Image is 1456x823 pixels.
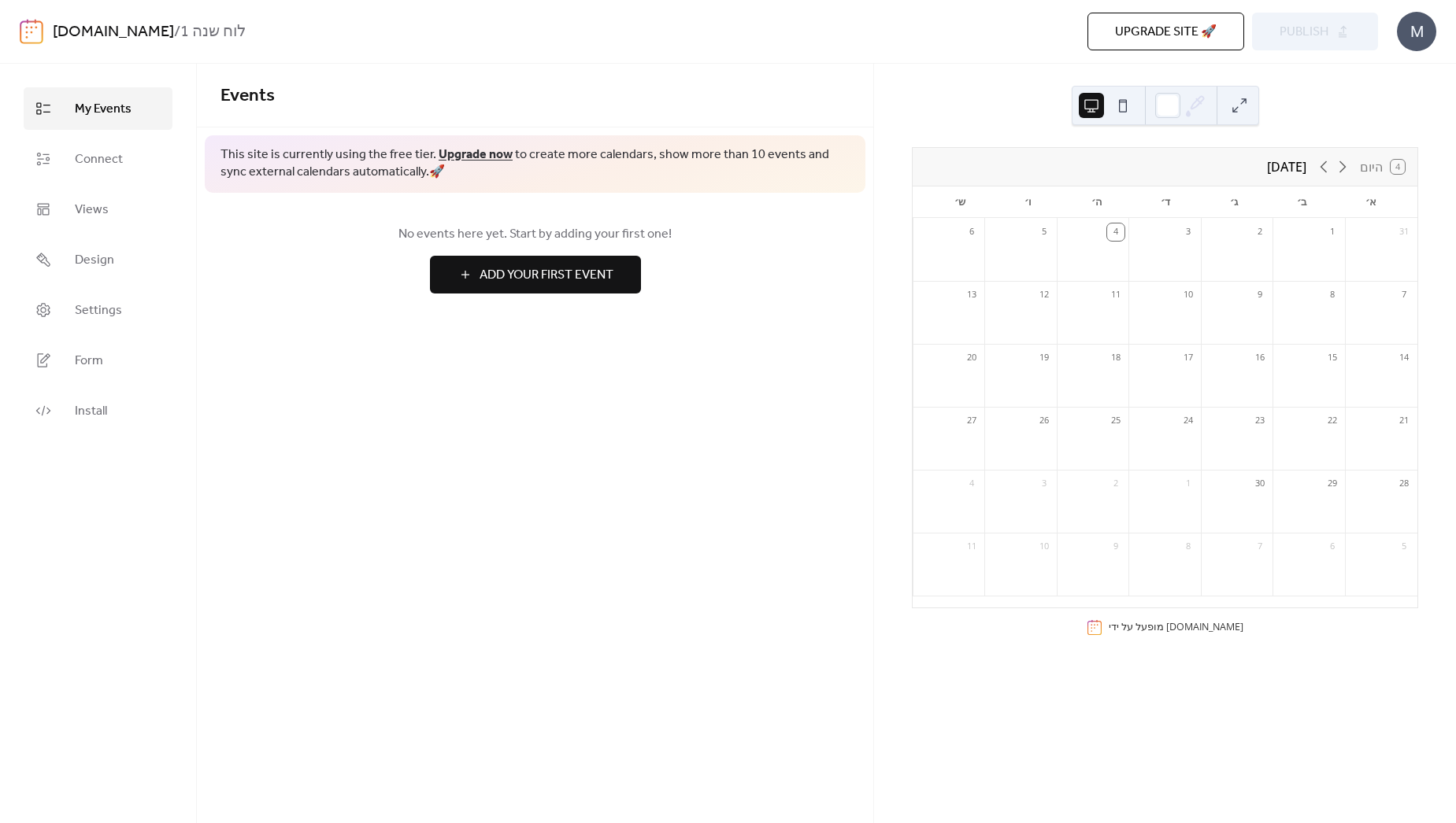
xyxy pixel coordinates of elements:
a: Form [24,339,172,382]
b: לוח שנה 1 [180,17,246,47]
div: 21 [1395,412,1413,430]
span: No events here yet. Start by adding your first one! [220,225,850,244]
div: 26 [1036,412,1053,430]
button: Add Your First Event [430,256,641,293]
span: Form [75,352,103,371]
div: 17 [1180,349,1197,367]
div: 8 [1324,286,1341,304]
span: Settings [75,301,122,320]
div: 20 [963,349,980,367]
a: Add Your First Event [220,256,850,293]
div: א׳ [1336,186,1405,218]
div: [DATE] [1267,157,1306,176]
img: logo [20,19,43,44]
a: Design [24,238,172,281]
div: 30 [1251,475,1269,493]
div: 19 [1036,349,1053,367]
div: 3 [1180,223,1197,241]
div: 18 [1107,349,1124,367]
div: 2 [1107,475,1124,493]
div: 9 [1107,538,1124,555]
div: 1 [1180,475,1197,493]
div: 23 [1251,412,1269,430]
a: My Events [24,87,172,130]
div: 15 [1324,349,1341,367]
div: 25 [1107,412,1124,430]
a: Upgrade now [439,142,513,167]
div: 14 [1395,349,1413,367]
div: ד׳ [1131,186,1199,218]
div: 6 [963,223,980,241]
div: 7 [1395,286,1413,304]
div: 10 [1036,538,1053,555]
div: 16 [1251,349,1269,367]
a: Connect [24,138,172,180]
div: 11 [1107,286,1124,304]
div: 27 [963,412,980,430]
div: 24 [1180,412,1197,430]
span: Connect [75,150,123,169]
div: 29 [1324,475,1341,493]
div: 5 [1395,538,1413,555]
div: 28 [1395,475,1413,493]
div: 2 [1251,223,1269,241]
span: Install [75,402,107,421]
a: Install [24,389,172,432]
div: 8 [1180,538,1197,555]
div: 3 [1036,475,1053,493]
div: M [1397,12,1436,51]
div: מופעל על ידי [1109,620,1243,633]
span: Upgrade site 🚀 [1115,23,1217,42]
div: 9 [1251,286,1269,304]
div: 6 [1324,538,1341,555]
span: Add Your First Event [480,266,613,285]
div: 11 [963,538,980,555]
div: 7 [1251,538,1269,555]
div: 5 [1036,223,1053,241]
b: / [174,17,180,47]
span: My Events [75,100,132,119]
div: 31 [1395,223,1413,241]
div: 22 [1324,412,1341,430]
div: 4 [963,475,980,493]
a: [DOMAIN_NAME] [1166,620,1243,633]
div: ש׳ [925,186,994,218]
div: ג׳ [1199,186,1268,218]
span: Design [75,251,114,270]
a: Views [24,188,172,231]
button: Upgrade site 🚀 [1087,13,1244,50]
div: 12 [1036,286,1053,304]
div: 1 [1324,223,1341,241]
span: This site is currently using the free tier. to create more calendars, show more than 10 events an... [220,146,850,182]
div: ה׳ [1062,186,1131,218]
div: 4 [1107,223,1124,241]
div: 13 [963,286,980,304]
div: ב׳ [1268,186,1336,218]
a: Settings [24,289,172,331]
span: Views [75,201,109,220]
div: 10 [1180,286,1197,304]
div: ו׳ [994,186,1062,218]
span: Events [220,79,275,113]
a: [DOMAIN_NAME] [53,17,174,47]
